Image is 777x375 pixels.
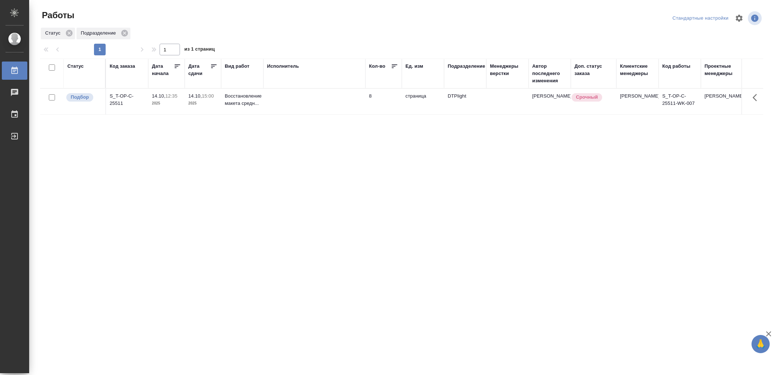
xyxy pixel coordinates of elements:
p: 2025 [152,100,181,107]
p: Подразделение [81,29,118,37]
p: 12:35 [165,93,177,99]
p: 14.10, [152,93,165,99]
div: Статус [41,28,75,39]
span: 🙏 [754,336,767,352]
span: Настроить таблицу [730,9,748,27]
div: Автор последнего изменения [532,63,567,84]
div: Дата сдачи [188,63,210,77]
p: Восстановление макета средн... [225,92,260,107]
div: Статус [67,63,84,70]
button: Здесь прячутся важные кнопки [748,89,766,106]
td: DTPlight [444,89,486,114]
p: Подбор [71,94,89,101]
p: 15:00 [202,93,214,99]
div: Подразделение [448,63,485,70]
td: страница [402,89,444,114]
div: split button [671,13,730,24]
p: Статус [45,29,63,37]
span: из 1 страниц [184,45,215,55]
p: 2025 [188,100,217,107]
div: Доп. статус заказа [574,63,613,77]
td: S_T-OP-C-25511-WK-007 [659,89,701,114]
div: Кол-во [369,63,385,70]
div: Ед. изм [405,63,423,70]
span: Посмотреть информацию [748,11,763,25]
div: Код заказа [110,63,135,70]
td: 8 [365,89,402,114]
div: Клиентские менеджеры [620,63,655,77]
button: 🙏 [752,335,770,353]
td: [PERSON_NAME] [529,89,571,114]
td: [PERSON_NAME] [701,89,743,114]
div: Можно подбирать исполнителей [66,92,102,102]
div: Исполнитель [267,63,299,70]
div: Вид работ [225,63,250,70]
td: [PERSON_NAME] [616,89,659,114]
p: Срочный [576,94,598,101]
div: Дата начала [152,63,174,77]
div: Менеджеры верстки [490,63,525,77]
div: Код работы [662,63,690,70]
div: S_T-OP-C-25511 [110,92,145,107]
div: Подразделение [76,28,130,39]
div: Проектные менеджеры [705,63,739,77]
p: 14.10, [188,93,202,99]
span: Работы [40,9,74,21]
